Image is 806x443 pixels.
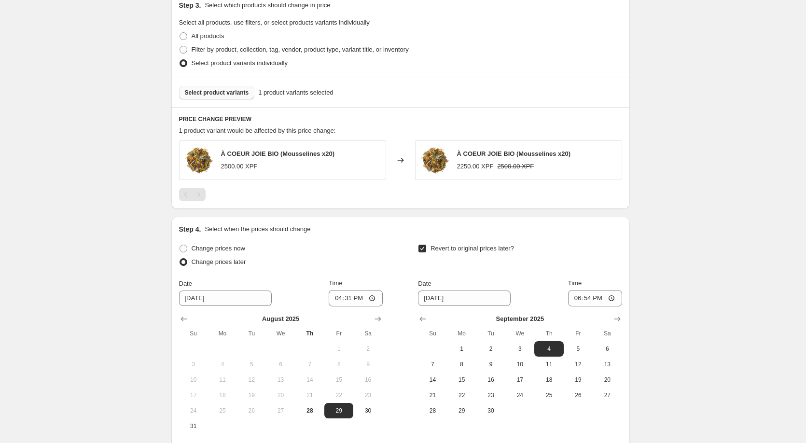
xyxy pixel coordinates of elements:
[266,326,295,341] th: Wednesday
[457,162,494,171] div: 2250.00 XPF
[185,89,249,97] span: Select product variants
[179,115,622,123] h6: PRICE CHANGE PREVIEW
[212,407,233,415] span: 25
[476,326,505,341] th: Tuesday
[205,224,310,234] p: Select when the prices should change
[422,330,443,337] span: Su
[192,245,245,252] span: Change prices now
[266,388,295,403] button: Wednesday August 20 2025
[505,372,534,388] button: Wednesday September 17 2025
[299,407,320,415] span: 28
[497,162,534,171] strike: 2500.00 XPF
[480,360,501,368] span: 9
[505,341,534,357] button: Wednesday September 3 2025
[447,372,476,388] button: Monday September 15 2025
[476,357,505,372] button: Tuesday September 9 2025
[241,391,262,399] span: 19
[328,345,349,353] span: 1
[509,376,530,384] span: 17
[593,372,622,388] button: Saturday September 20 2025
[299,376,320,384] span: 14
[593,341,622,357] button: Saturday September 6 2025
[179,19,370,26] span: Select all products, use filters, or select products variants individually
[568,391,589,399] span: 26
[208,388,237,403] button: Monday August 18 2025
[324,357,353,372] button: Friday August 8 2025
[179,188,206,201] nav: Pagination
[422,391,443,399] span: 21
[451,360,472,368] span: 8
[212,391,233,399] span: 18
[568,360,589,368] span: 12
[431,245,514,252] span: Revert to original prices later?
[184,146,213,175] img: PAA9320_80x.png
[179,326,208,341] th: Sunday
[568,376,589,384] span: 19
[177,312,191,326] button: Show previous month, July 2025
[270,376,291,384] span: 13
[353,341,382,357] button: Saturday August 2 2025
[324,388,353,403] button: Friday August 22 2025
[457,150,571,157] span: À COEUR JOIE BIO (Mousselines x20)
[476,341,505,357] button: Tuesday September 2 2025
[418,291,511,306] input: 8/28/2025
[353,403,382,418] button: Saturday August 30 2025
[179,372,208,388] button: Sunday August 10 2025
[480,330,501,337] span: Tu
[597,391,618,399] span: 27
[241,360,262,368] span: 5
[509,391,530,399] span: 24
[328,407,349,415] span: 29
[179,291,272,306] input: 8/28/2025
[597,345,618,353] span: 6
[328,391,349,399] span: 22
[505,388,534,403] button: Wednesday September 24 2025
[179,127,336,134] span: 1 product variant would be affected by this price change:
[237,357,266,372] button: Tuesday August 5 2025
[451,407,472,415] span: 29
[568,345,589,353] span: 5
[538,345,559,353] span: 4
[568,279,582,287] span: Time
[212,376,233,384] span: 11
[295,372,324,388] button: Thursday August 14 2025
[266,357,295,372] button: Wednesday August 6 2025
[476,388,505,403] button: Tuesday September 23 2025
[241,330,262,337] span: Tu
[179,403,208,418] button: Sunday August 24 2025
[270,391,291,399] span: 20
[353,357,382,372] button: Saturday August 9 2025
[295,388,324,403] button: Thursday August 21 2025
[534,357,563,372] button: Thursday September 11 2025
[538,376,559,384] span: 18
[480,407,501,415] span: 30
[476,372,505,388] button: Tuesday September 16 2025
[266,372,295,388] button: Wednesday August 13 2025
[179,86,255,99] button: Select product variants
[534,341,563,357] button: Thursday September 4 2025
[476,403,505,418] button: Tuesday September 30 2025
[295,403,324,418] button: Today Thursday August 28 2025
[205,0,330,10] p: Select which products should change in price
[183,407,204,415] span: 24
[237,326,266,341] th: Tuesday
[183,422,204,430] span: 31
[568,330,589,337] span: Fr
[179,357,208,372] button: Sunday August 3 2025
[611,312,624,326] button: Show next month, October 2025
[447,357,476,372] button: Monday September 8 2025
[422,407,443,415] span: 28
[538,391,559,399] span: 25
[270,360,291,368] span: 6
[357,376,378,384] span: 16
[270,330,291,337] span: We
[328,376,349,384] span: 15
[597,376,618,384] span: 20
[509,345,530,353] span: 3
[357,330,378,337] span: Sa
[418,403,447,418] button: Sunday September 28 2025
[447,341,476,357] button: Monday September 1 2025
[509,360,530,368] span: 10
[505,326,534,341] th: Wednesday
[353,326,382,341] th: Saturday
